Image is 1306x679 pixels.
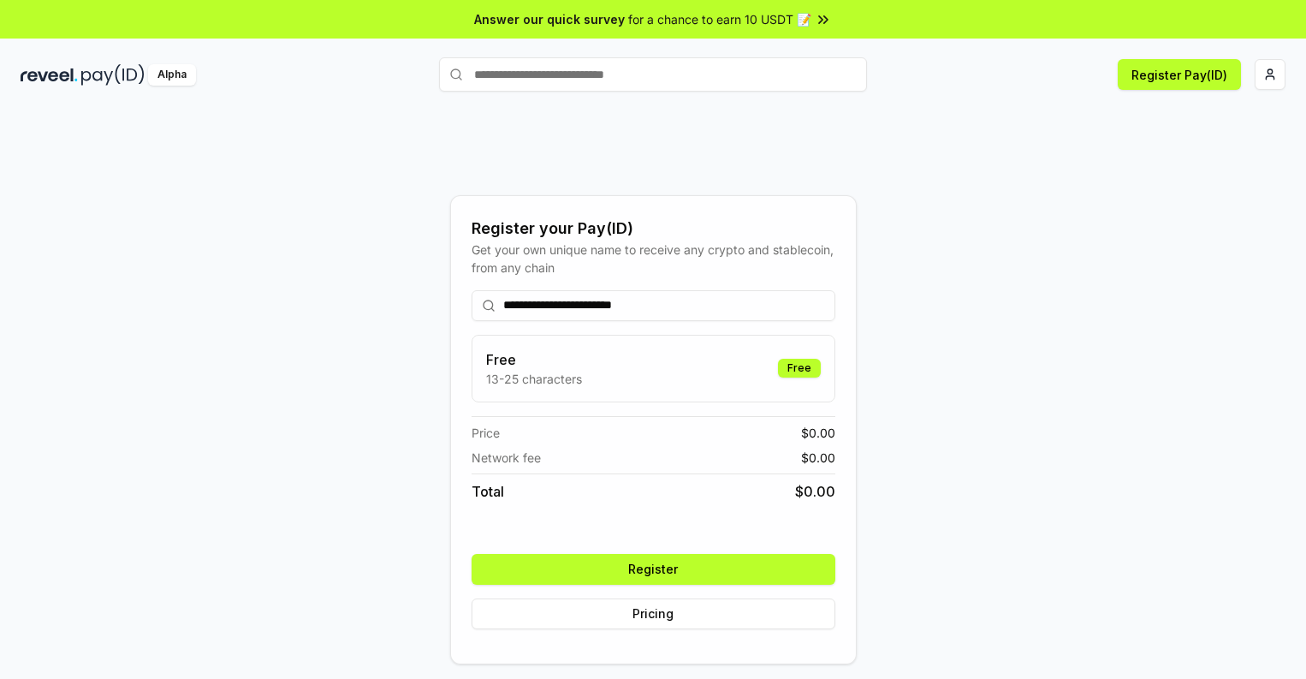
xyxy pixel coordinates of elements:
[778,359,821,378] div: Free
[486,349,582,370] h3: Free
[472,554,835,585] button: Register
[795,481,835,502] span: $ 0.00
[472,217,835,241] div: Register your Pay(ID)
[472,424,500,442] span: Price
[472,449,541,467] span: Network fee
[1118,59,1241,90] button: Register Pay(ID)
[472,241,835,277] div: Get your own unique name to receive any crypto and stablecoin, from any chain
[474,10,625,28] span: Answer our quick survey
[81,64,145,86] img: pay_id
[148,64,196,86] div: Alpha
[801,424,835,442] span: $ 0.00
[801,449,835,467] span: $ 0.00
[472,599,835,629] button: Pricing
[486,370,582,388] p: 13-25 characters
[21,64,78,86] img: reveel_dark
[628,10,811,28] span: for a chance to earn 10 USDT 📝
[472,481,504,502] span: Total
